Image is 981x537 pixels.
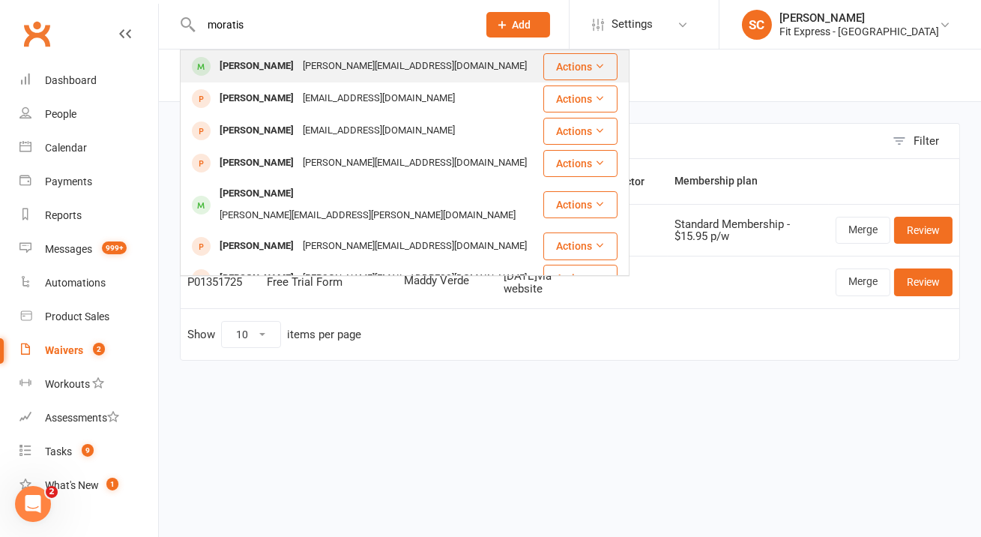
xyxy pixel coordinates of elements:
span: Settings [612,7,653,41]
a: Automations [19,266,158,300]
th: Membership plan [668,159,829,204]
div: What's New [45,479,99,491]
div: [PERSON_NAME] [215,55,298,77]
a: Review [894,217,953,244]
a: Dashboard [19,64,158,97]
span: 1 [106,478,118,490]
a: Workouts [19,367,158,401]
a: Waivers 2 [19,334,158,367]
div: Workouts [45,378,90,390]
div: Free Trial Form [267,276,390,289]
span: Instructor [598,175,661,187]
div: People [45,108,76,120]
div: Assessments [45,412,119,424]
span: 2 [93,343,105,355]
div: [DATE] via website [504,270,585,295]
div: Filter [914,132,939,150]
a: People [19,97,158,131]
a: Merge [836,268,890,295]
div: [EMAIL_ADDRESS][DOMAIN_NAME] [298,120,459,142]
div: [PERSON_NAME] [215,183,298,205]
div: Product Sales [45,310,109,322]
div: P01351725 [187,276,253,289]
button: Actions [543,53,618,80]
div: [PERSON_NAME][EMAIL_ADDRESS][DOMAIN_NAME] [298,268,531,289]
button: Actions [543,232,618,259]
div: Reports [45,209,82,221]
a: Assessments [19,401,158,435]
div: Waivers [45,344,83,356]
a: Product Sales [19,300,158,334]
div: Standard Membership - $15.95 p/w [674,218,822,243]
button: Actions [543,191,618,218]
input: Search... [196,14,467,35]
span: Maddy Verde [404,274,490,287]
a: Clubworx [18,15,55,52]
div: [PERSON_NAME] [215,120,298,142]
button: Actions [543,118,618,145]
div: Tasks [45,445,72,457]
div: items per page [287,328,361,341]
div: Automations [45,277,106,289]
div: [PERSON_NAME] [215,152,298,174]
div: Messages [45,243,92,255]
a: Payments [19,165,158,199]
div: [EMAIL_ADDRESS][DOMAIN_NAME] [298,88,459,109]
button: Instructor [598,172,661,190]
div: Dashboard [45,74,97,86]
div: [PERSON_NAME][EMAIL_ADDRESS][DOMAIN_NAME] [298,235,531,257]
div: Payments [45,175,92,187]
div: [PERSON_NAME] [779,11,939,25]
div: Show [187,321,361,348]
a: What's New1 [19,469,158,502]
div: [PERSON_NAME][EMAIL_ADDRESS][PERSON_NAME][DOMAIN_NAME] [215,205,520,226]
span: 9 [82,444,94,457]
div: [PERSON_NAME] [215,235,298,257]
a: Merge [836,217,890,244]
button: Actions [543,150,618,177]
div: [PERSON_NAME][EMAIL_ADDRESS][DOMAIN_NAME] [298,152,531,174]
div: [PERSON_NAME] [215,268,298,289]
a: Tasks 9 [19,435,158,469]
div: Calendar [45,142,87,154]
button: Actions [543,85,618,112]
button: Actions [543,265,618,292]
a: Messages 999+ [19,232,158,266]
button: Filter [885,124,959,158]
a: Calendar [19,131,158,165]
a: Reports [19,199,158,232]
a: Review [894,268,953,295]
iframe: Intercom live chat [15,486,51,522]
div: [PERSON_NAME] [215,88,298,109]
span: 2 [46,486,58,498]
div: SC [742,10,772,40]
div: [PERSON_NAME][EMAIL_ADDRESS][DOMAIN_NAME] [298,55,531,77]
span: Add [513,19,531,31]
div: Fit Express - [GEOGRAPHIC_DATA] [779,25,939,38]
span: 999+ [102,241,127,254]
button: Add [486,12,550,37]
